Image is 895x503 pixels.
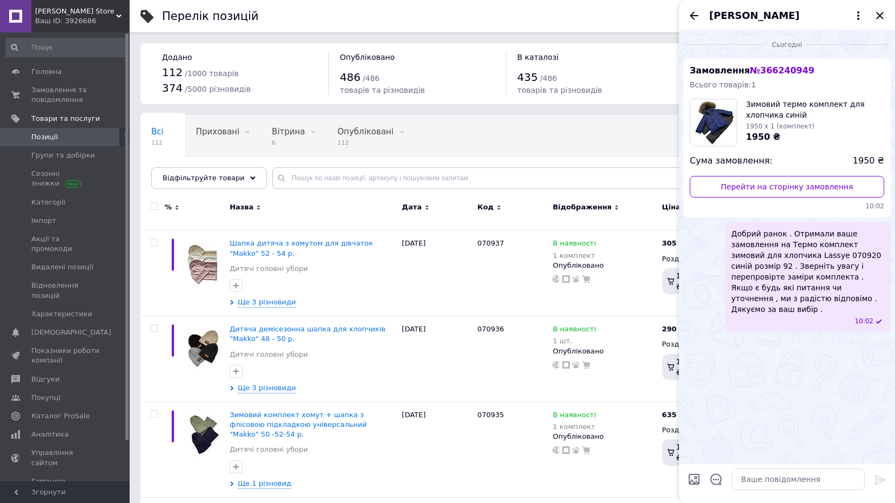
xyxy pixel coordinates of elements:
span: Аналітика [31,430,69,439]
button: Відкрити шаблони відповідей [709,472,723,486]
div: 1 шт. [553,337,596,345]
span: Вітрина [272,127,305,137]
span: 374 [162,81,183,94]
span: Показники роботи компанії [31,346,100,365]
div: Опубліковано [553,346,656,356]
span: Товари та послуги [31,114,100,124]
span: Всього товарів: 1 [690,80,756,89]
span: Відновлення позицій [31,281,100,300]
span: Опубліковані [338,127,394,137]
span: Код [477,202,494,212]
span: / 486 [540,74,557,83]
span: 486 [340,71,360,84]
button: Закрити [873,9,886,22]
span: Ціна [662,202,681,212]
span: [DEMOGRAPHIC_DATA] [31,328,111,337]
span: 10:02 12.10.2025 [854,317,873,326]
span: товарів та різновидів [517,86,602,94]
span: Сьогодні [768,40,806,50]
span: 6 [272,139,305,147]
div: 1 комплект [553,423,596,431]
span: 14.82%, 42.98 ₴ [676,357,731,377]
a: Дитячі головні убори [230,445,308,454]
span: Дата [402,202,422,212]
span: товарів та різновидів [340,86,425,94]
a: Дитячі головні убори [230,350,308,359]
div: ₴ [662,410,684,420]
input: Пошук [5,38,127,57]
div: 12.10.2025 [683,39,891,50]
span: 070935 [477,411,504,419]
span: Koala Store [35,6,116,16]
div: Опубліковано [553,261,656,270]
div: ₴ [662,239,684,248]
span: В наявності [553,239,596,250]
span: В наявності [553,325,596,336]
span: Видалені позиції [31,262,93,272]
span: Відображення [553,202,611,212]
span: Групи та добірки [31,151,95,160]
button: Назад [688,9,701,22]
button: [PERSON_NAME] [709,9,865,23]
span: Імпорт [31,216,56,226]
div: ₴ [662,324,684,334]
b: 305 [662,239,677,247]
span: 10:02 12.10.2025 [690,202,884,211]
span: Зимовий термо комплект для хлопчика синій [746,99,884,120]
div: Ваш ID: 3926686 [35,16,130,26]
a: Дитяча демісезонна шапка для хлопчиків "Makko" 48 - 50 р. [230,325,386,343]
a: Перейти на сторінку замовлення [690,176,884,198]
span: Всі [151,127,164,137]
img: Детская демисезонная шапка для мальчиков "Makko" 48 - 50 р. [184,324,224,375]
span: [PERSON_NAME] [709,9,799,23]
span: В наявності [553,411,596,422]
span: Відфільтруйте товари [163,174,245,182]
div: Роздріб [662,425,737,435]
span: 14.82%, 94.11 ₴ [676,443,731,462]
a: Дитячі головні убори [230,264,308,274]
span: 435 [517,71,538,84]
span: 112 [162,66,183,79]
span: Назва [230,202,253,212]
span: Ще 1 різновид [238,479,291,489]
span: В каталозі [517,53,559,62]
div: Роздріб [662,339,737,349]
div: Перелік позицій [162,11,259,22]
span: Ще 3 різновиди [238,383,296,393]
span: Опубліковано [340,53,395,62]
span: 1950 x 1 (комплект) [746,123,815,130]
span: Акції та промокоди [31,234,100,254]
span: 112 [338,139,394,147]
span: 1950 ₴ [853,155,884,167]
span: Головна [31,67,62,77]
span: № 366240949 [750,65,814,76]
span: 1950 ₴ [746,132,780,142]
span: Зимовий комплект хомут + шапка з флісовою підкладкою універсальний "Makko" 50 -52-54 р. [230,411,367,438]
span: / 1000 товарів [185,69,238,78]
span: Категорії [31,198,65,207]
div: [DATE] [399,230,475,316]
span: Позиції [31,132,58,142]
div: 1 комплект [553,251,596,260]
span: Характеристики [31,309,92,319]
input: Пошук по назві позиції, артикулу і пошуковим запитам [272,167,873,189]
div: [DATE] [399,402,475,497]
b: 635 [662,411,677,419]
span: % [165,202,172,212]
img: Шапка детская с хомутом для девочек "Makko" 52 - 54 р. [184,239,224,293]
span: Сума замовлення: [690,155,772,167]
span: Замовлення та повідомлення [31,85,100,105]
span: Покупці [31,393,60,403]
span: / 5000 різновидів [185,85,251,93]
img: 6849533378_w100_h100_zimnij-termo-komplekt.jpg [690,99,737,146]
span: Замовлення [690,65,815,76]
span: Приховані [196,127,240,137]
span: Гаманець компанії [31,477,100,496]
div: Роздріб [662,254,737,264]
span: / 486 [363,74,380,83]
span: Зі знижкою [151,168,200,178]
span: 070937 [477,239,504,247]
span: Шапка дитяча з хомутом для дівчаток "Makko" 52 - 54 р. [230,239,373,257]
span: 070936 [477,325,504,333]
